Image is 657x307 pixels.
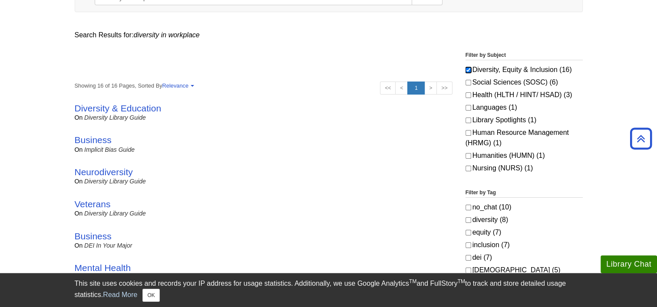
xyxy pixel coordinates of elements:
[380,82,396,95] a: <<
[466,51,583,60] legend: Filter by Subject
[466,163,583,173] label: Nursing (NURS) (1)
[466,92,471,98] input: Health (HLTH / HINT/ HSAD) (3)
[134,31,200,39] em: diversity in workplace
[75,114,83,121] span: on
[466,227,583,238] label: equity (7)
[75,82,452,90] strong: Showing 16 of 16 Pages, Sorted By
[458,278,465,284] sup: TM
[142,289,159,302] button: Close
[466,166,471,171] input: Nursing (NURS) (1)
[84,146,135,153] a: Implicit Bias Guide
[162,82,193,89] a: Relevance
[75,103,162,113] a: Diversity & Education
[103,291,137,298] a: Read More
[466,77,583,88] label: Social Sciences (SOSC) (6)
[75,135,112,145] a: Business
[466,202,583,212] label: no_chat (10)
[84,114,146,121] a: Diversity Library Guide
[466,80,471,85] input: Social Sciences (SOSC) (6)
[409,278,416,284] sup: TM
[75,231,112,241] a: Business
[75,167,133,177] a: Neurodiversity
[466,255,471,261] input: dei (7)
[407,82,425,95] a: 1
[466,252,583,263] label: dei (7)
[424,82,437,95] a: >
[466,189,583,198] legend: Filter by Tag
[466,215,583,225] label: diversity (8)
[466,268,471,273] input: [DEMOGRAPHIC_DATA] (5)
[466,115,583,125] label: Library Spotlights (1)
[466,217,471,223] input: diversity (8)
[466,130,471,136] input: Human Resource Management (HRMG) (1)
[466,153,471,159] input: Humanities (HUMN) (1)
[75,278,583,302] div: This site uses cookies and records your IP address for usage statistics. Additionally, we use Goo...
[75,242,83,249] span: on
[466,65,583,75] label: Diversity, Equity & Inclusion (16)
[466,102,583,113] label: Languages (1)
[380,82,452,95] ul: Search Pagination
[466,150,583,161] label: Humanities (HUMN) (1)
[466,105,471,111] input: Languages (1)
[84,242,132,249] a: DEI in Your Major
[466,242,471,248] input: inclusion (7)
[627,133,655,144] a: Back to Top
[75,199,111,209] a: Veterans
[75,210,83,217] span: on
[466,230,471,235] input: equity (7)
[466,240,583,250] label: inclusion (7)
[84,210,146,217] a: Diversity Library Guide
[466,67,471,73] input: Diversity, Equity & Inclusion (16)
[395,82,408,95] a: <
[436,82,452,95] a: >>
[466,127,583,148] label: Human Resource Management (HRMG) (1)
[75,263,131,273] a: Mental Health
[75,178,83,185] span: on
[466,90,583,100] label: Health (HLTH / HINT/ HSAD) (3)
[75,30,583,40] div: Search Results for:
[466,265,583,275] label: [DEMOGRAPHIC_DATA] (5)
[75,146,83,153] span: on
[466,205,471,210] input: no_chat (10)
[601,255,657,273] button: Library Chat
[84,178,146,185] a: Diversity Library Guide
[466,118,471,123] input: Library Spotlights (1)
